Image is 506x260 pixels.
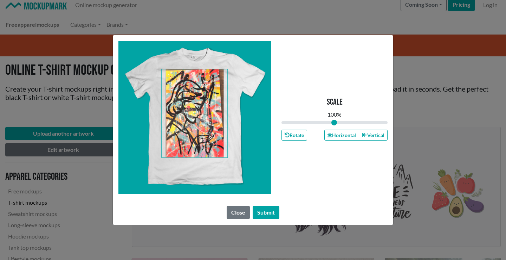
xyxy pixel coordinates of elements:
button: Horizontal [324,130,359,141]
button: Close [227,206,250,219]
button: Vertical [359,130,388,141]
p: Scale [327,97,343,107]
button: Rotate [281,130,307,141]
div: 100 % [327,110,342,119]
button: Submit [253,206,279,219]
